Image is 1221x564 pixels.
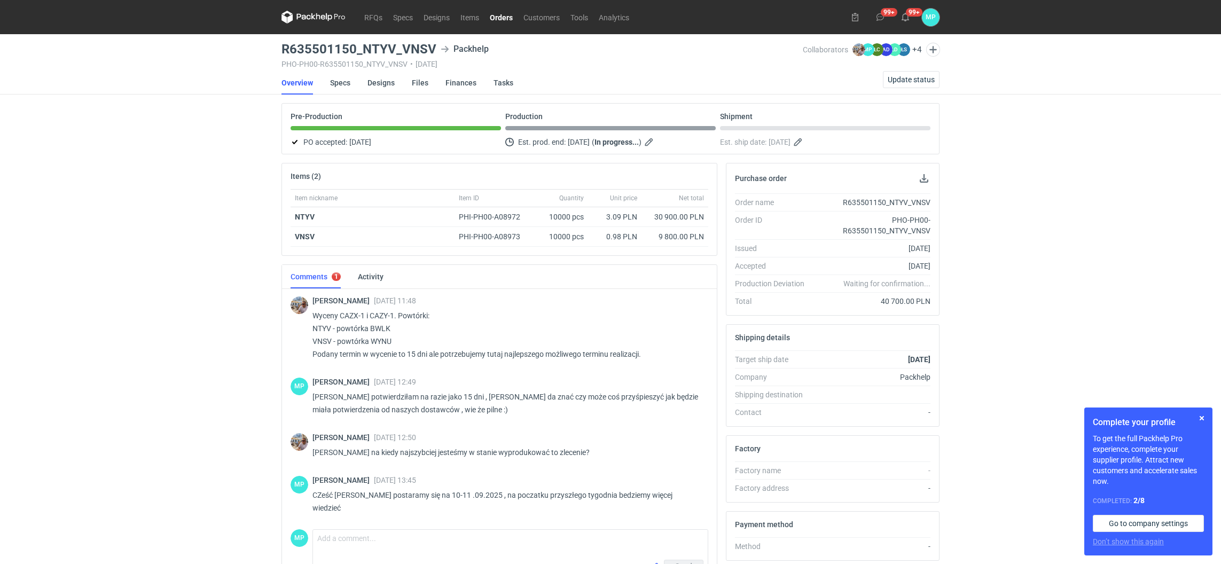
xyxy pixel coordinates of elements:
[813,372,930,382] div: Packhelp
[646,231,704,242] div: 9 800.00 PLN
[459,231,530,242] div: PHI-PH00-A08973
[281,71,313,95] a: Overview
[312,378,374,386] span: [PERSON_NAME]
[535,227,588,247] div: 10000 pcs
[922,9,940,26] div: Martyna Paroń
[720,112,753,121] p: Shipment
[593,11,635,23] a: Analytics
[291,529,308,547] div: Martyna Paroń
[559,194,584,202] span: Quantity
[281,60,803,68] div: PHO-PH00-R635501150_NTYV_VNSV [DATE]
[281,43,436,56] h3: R635501150_NTYV_VNSV
[720,136,930,148] div: Est. ship date:
[918,172,930,185] button: Download PO
[410,60,413,68] span: •
[291,136,501,148] div: PO accepted:
[592,231,637,242] div: 0.98 PLN
[813,243,930,254] div: [DATE]
[295,232,315,241] strong: VNSV
[610,194,637,202] span: Unit price
[291,378,308,395] div: Martyna Paroń
[813,296,930,307] div: 40 700.00 PLN
[803,45,848,54] span: Collaborators
[872,9,889,26] button: 99+
[1093,433,1204,487] p: To get the full Packhelp Pro experience, complete your supplier profile. Attract new customers an...
[518,11,565,23] a: Customers
[1093,416,1204,429] h1: Complete your profile
[897,43,910,56] figcaption: ŁS
[291,476,308,493] div: Martyna Paroń
[646,211,704,222] div: 30 900.00 PLN
[735,520,793,529] h2: Payment method
[735,197,813,208] div: Order name
[388,11,418,23] a: Specs
[644,136,656,148] button: Edit estimated production end date
[312,309,700,361] p: Wyceny CAZX-1 i CAZY-1. Powtórki: NTYV - powtórka BWLK VNSV - powtórka WYNU Podany termin w wycen...
[459,194,479,202] span: Item ID
[735,541,813,552] div: Method
[374,296,416,305] span: [DATE] 11:48
[459,211,530,222] div: PHI-PH00-A08972
[922,9,940,26] figcaption: MP
[312,446,700,459] p: [PERSON_NAME] na kiedy najszybciej jesteśmy w stanie wyprodukować to zlecenie?
[291,378,308,395] figcaption: MP
[568,136,590,148] span: [DATE]
[813,407,930,418] div: -
[735,354,813,365] div: Target ship date
[312,433,374,442] span: [PERSON_NAME]
[735,333,790,342] h2: Shipping details
[291,433,308,451] img: Michał Palasek
[769,136,790,148] span: [DATE]
[494,71,513,95] a: Tasks
[843,278,930,289] em: Waiting for confirmation...
[1093,495,1204,506] div: Completed:
[735,243,813,254] div: Issued
[295,213,315,221] strong: NTYV
[291,476,308,493] figcaption: MP
[374,433,416,442] span: [DATE] 12:50
[735,465,813,476] div: Factory name
[735,261,813,271] div: Accepted
[735,278,813,289] div: Production Deviation
[735,215,813,236] div: Order ID
[813,465,930,476] div: -
[813,541,930,552] div: -
[735,444,761,453] h2: Factory
[735,296,813,307] div: Total
[592,138,594,146] em: (
[679,194,704,202] span: Net total
[735,407,813,418] div: Contact
[1195,412,1208,425] button: Skip for now
[639,138,641,146] em: )
[735,483,813,493] div: Factory address
[291,112,342,121] p: Pre-Production
[445,71,476,95] a: Finances
[793,136,805,148] button: Edit estimated shipping date
[349,136,371,148] span: [DATE]
[312,476,374,484] span: [PERSON_NAME]
[291,172,321,181] h2: Items (2)
[418,11,455,23] a: Designs
[312,390,700,416] p: [PERSON_NAME] potwierdziłam na razie jako 15 dni , [PERSON_NAME] da znać czy może coś przyśpieszy...
[735,389,813,400] div: Shipping destination
[813,215,930,236] div: PHO-PH00-R635501150_NTYV_VNSV
[412,71,428,95] a: Files
[374,378,416,386] span: [DATE] 12:49
[1093,536,1164,547] button: Don’t show this again
[358,265,383,288] a: Activity
[455,11,484,23] a: Items
[312,296,374,305] span: [PERSON_NAME]
[908,355,930,364] strong: [DATE]
[883,71,940,88] button: Update status
[871,43,883,56] figcaption: ŁC
[594,138,639,146] strong: In progress...
[291,296,308,314] img: Michał Palasek
[367,71,395,95] a: Designs
[565,11,593,23] a: Tools
[897,9,914,26] button: 99+
[880,43,893,56] figcaption: AD
[441,43,489,56] div: Packhelp
[295,194,338,202] span: Item nickname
